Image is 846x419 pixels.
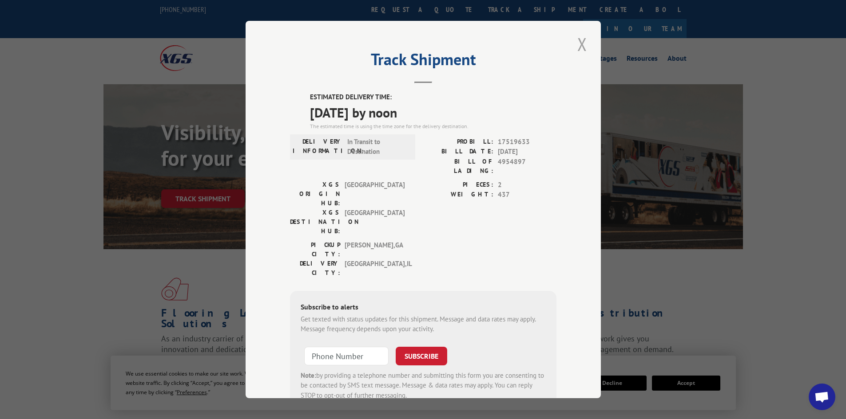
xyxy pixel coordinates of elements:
label: PIECES: [423,180,493,190]
div: Subscribe to alerts [301,302,546,314]
span: In Transit to Destination [347,137,407,157]
span: 17519633 [498,137,556,147]
span: [PERSON_NAME] , GA [345,240,405,259]
label: ESTIMATED DELIVERY TIME: [310,92,556,102]
button: Close modal [575,32,590,56]
label: XGS ORIGIN HUB: [290,180,340,208]
label: PICKUP CITY: [290,240,340,259]
span: [GEOGRAPHIC_DATA] , IL [345,259,405,278]
span: 437 [498,190,556,200]
a: Open chat [809,384,835,410]
div: by providing a telephone number and submitting this form you are consenting to be contacted by SM... [301,371,546,401]
h2: Track Shipment [290,53,556,70]
button: SUBSCRIBE [396,347,447,365]
span: [GEOGRAPHIC_DATA] [345,208,405,236]
label: DELIVERY INFORMATION: [293,137,343,157]
label: WEIGHT: [423,190,493,200]
span: 2 [498,180,556,190]
label: BILL DATE: [423,147,493,157]
span: 4954897 [498,157,556,176]
label: XGS DESTINATION HUB: [290,208,340,236]
input: Phone Number [304,347,389,365]
label: PROBILL: [423,137,493,147]
span: [GEOGRAPHIC_DATA] [345,180,405,208]
span: [DATE] [498,147,556,157]
div: The estimated time is using the time zone for the delivery destination. [310,122,556,130]
strong: Note: [301,371,316,380]
span: [DATE] by noon [310,102,556,122]
div: Get texted with status updates for this shipment. Message and data rates may apply. Message frequ... [301,314,546,334]
label: DELIVERY CITY: [290,259,340,278]
label: BILL OF LADING: [423,157,493,176]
